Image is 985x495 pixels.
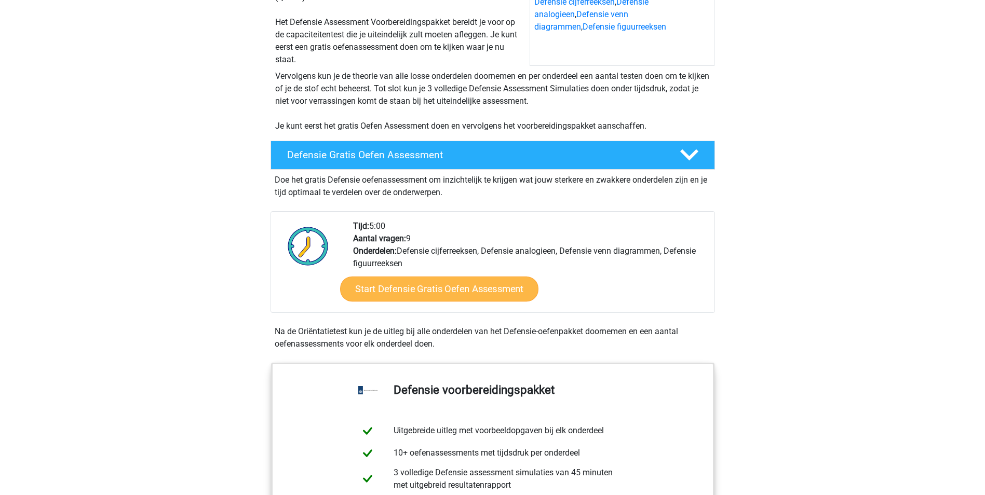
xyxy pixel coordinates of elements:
[353,233,406,243] b: Aantal vragen:
[583,22,666,32] a: Defensie figuurreeksen
[353,221,369,231] b: Tijd:
[353,246,397,256] b: Onderdelen:
[266,141,719,170] a: Defensie Gratis Oefen Assessment
[534,9,628,32] a: Defensie venn diagrammen
[340,277,538,301] a: Start Defensie Gratis Oefen Assessment
[282,220,334,272] img: Klok
[287,149,663,161] h4: Defensie Gratis Oefen Assessment
[345,220,714,312] div: 5:00 9 Defensie cijferreeksen, Defensie analogieen, Defensie venn diagrammen, Defensie figuurreeksen
[271,325,715,350] div: Na de Oriëntatietest kun je de uitleg bij alle onderdelen van het Defensie-oefenpakket doornemen ...
[271,70,714,132] div: Vervolgens kun je de theorie van alle losse onderdelen doornemen en per onderdeel een aantal test...
[271,170,715,199] div: Doe het gratis Defensie oefenassessment om inzichtelijk te krijgen wat jouw sterkere en zwakkere ...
